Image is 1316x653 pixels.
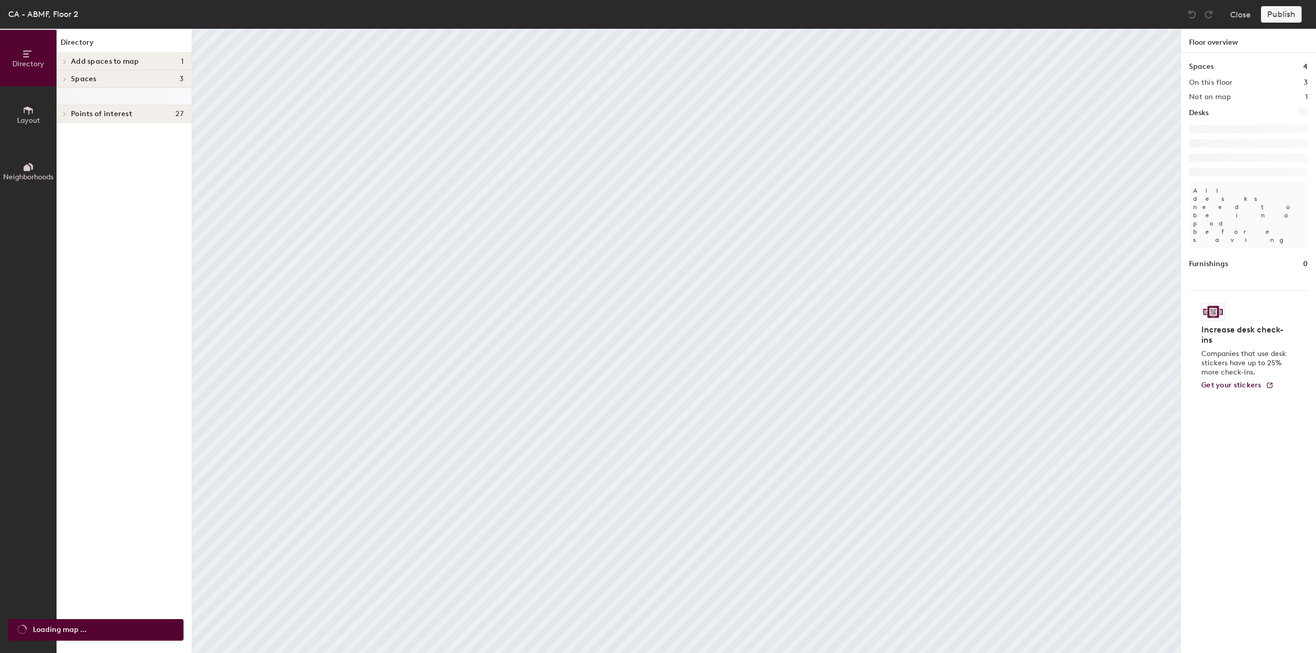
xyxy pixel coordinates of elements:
[192,29,1180,653] canvas: Map
[1189,93,1231,101] h2: Not on map
[1187,9,1197,20] img: Undo
[175,110,184,118] span: 27
[3,173,53,181] span: Neighborhoods
[181,58,184,66] span: 1
[1181,29,1316,53] h1: Floor overview
[71,58,139,66] span: Add spaces to map
[1201,381,1274,390] a: Get your stickers
[1305,93,1308,101] h2: 1
[1201,381,1262,389] span: Get your stickers
[1189,79,1233,87] h2: On this floor
[71,75,97,83] span: Spaces
[1201,349,1289,377] p: Companies that use desk stickers have up to 25% more check-ins.
[1203,9,1214,20] img: Redo
[1201,325,1289,345] h4: Increase desk check-ins
[1189,107,1209,119] h1: Desks
[57,37,192,53] h1: Directory
[1303,61,1308,72] h1: 4
[1303,258,1308,270] h1: 0
[1189,182,1308,248] p: All desks need to be in a pod before saving
[8,8,78,21] div: CA - ABMF, Floor 2
[71,110,132,118] span: Points of interest
[1304,79,1308,87] h2: 3
[1201,303,1225,321] img: Sticker logo
[12,60,44,68] span: Directory
[1189,258,1228,270] h1: Furnishings
[1189,61,1214,72] h1: Spaces
[33,624,86,636] span: Loading map ...
[17,116,40,125] span: Layout
[1230,6,1251,23] button: Close
[179,75,184,83] span: 3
